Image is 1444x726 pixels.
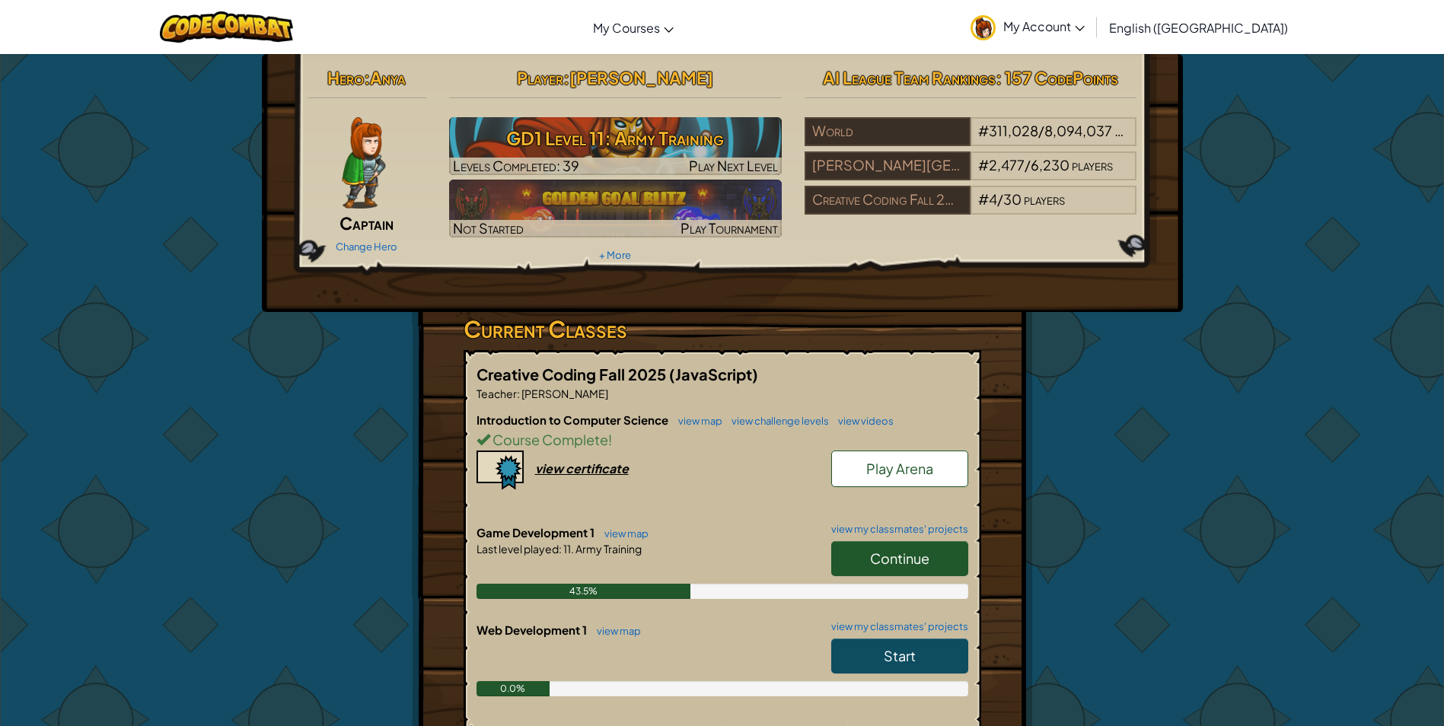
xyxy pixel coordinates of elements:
[996,67,1118,88] span: : 157 CodePoints
[608,431,612,448] span: !
[477,460,629,476] a: view certificate
[671,415,722,427] a: view map
[805,117,971,146] div: World
[449,180,782,237] a: Not StartedPlay Tournament
[449,180,782,237] img: Golden Goal
[477,542,559,556] span: Last level played
[1044,122,1112,139] span: 8,094,037
[1003,190,1022,208] span: 30
[824,622,968,632] a: view my classmates' projects
[689,157,778,174] span: Play Next Level
[805,132,1137,149] a: World#311,028/8,094,037players
[477,365,669,384] span: Creative Coding Fall 2025
[342,117,385,209] img: captain-pose.png
[971,15,996,40] img: avatar
[574,542,642,556] span: Army Training
[824,524,968,534] a: view my classmates' projects
[978,190,989,208] span: #
[1114,122,1156,139] span: players
[477,681,550,696] div: 0.0%
[1101,7,1296,48] a: English ([GEOGRAPHIC_DATA])
[453,219,524,237] span: Not Started
[989,190,997,208] span: 4
[535,460,629,476] div: view certificate
[1024,190,1065,208] span: players
[477,623,589,637] span: Web Development 1
[963,3,1092,51] a: My Account
[978,156,989,174] span: #
[517,67,563,88] span: Player
[1072,156,1113,174] span: players
[1109,20,1288,36] span: English ([GEOGRAPHIC_DATA])
[805,151,971,180] div: [PERSON_NAME][GEOGRAPHIC_DATA]
[449,117,782,175] a: Play Next Level
[490,431,608,448] span: Course Complete
[585,7,681,48] a: My Courses
[364,67,370,88] span: :
[453,157,579,174] span: Levels Completed: 39
[830,415,894,427] a: view videos
[1025,156,1031,174] span: /
[477,451,524,490] img: certificate-icon.png
[599,249,631,261] a: + More
[336,240,397,253] a: Change Hero
[477,525,597,540] span: Game Development 1
[563,67,569,88] span: :
[1003,18,1085,34] span: My Account
[559,542,562,556] span: :
[978,122,989,139] span: #
[449,121,782,155] h3: GD1 Level 11: Army Training
[1031,156,1069,174] span: 6,230
[569,67,713,88] span: [PERSON_NAME]
[339,212,394,234] span: Captain
[477,412,671,427] span: Introduction to Computer Science
[1038,122,1044,139] span: /
[520,387,608,400] span: [PERSON_NAME]
[997,190,1003,208] span: /
[805,166,1137,183] a: [PERSON_NAME][GEOGRAPHIC_DATA]#2,477/6,230players
[562,542,574,556] span: 11.
[681,219,778,237] span: Play Tournament
[370,67,406,88] span: Anya
[477,584,690,599] div: 43.5%
[805,200,1137,218] a: Creative Coding Fall 2025#4/30players
[989,122,1038,139] span: 311,028
[327,67,364,88] span: Hero
[823,67,996,88] span: AI League Team Rankings
[597,527,649,540] a: view map
[805,186,971,215] div: Creative Coding Fall 2025
[477,387,517,400] span: Teacher
[593,20,660,36] span: My Courses
[589,625,641,637] a: view map
[464,312,981,346] h3: Current Classes
[669,365,758,384] span: (JavaScript)
[866,460,933,477] span: Play Arena
[449,117,782,175] img: GD1 Level 11: Army Training
[989,156,1025,174] span: 2,477
[884,647,916,664] span: Start
[517,387,520,400] span: :
[724,415,829,427] a: view challenge levels
[160,11,293,43] img: CodeCombat logo
[870,549,929,567] span: Continue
